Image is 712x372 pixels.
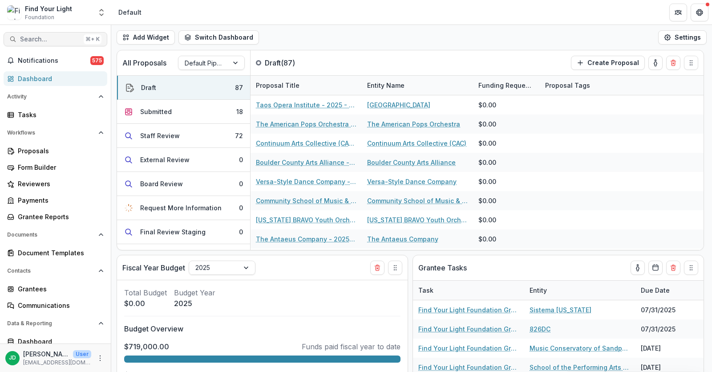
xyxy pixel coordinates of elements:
[256,158,356,167] a: Boulder County Arts Alliance - 2025 - FYL General Grant Application
[367,119,460,129] a: The American Pops Orchestra
[691,4,708,21] button: Get Help
[524,281,635,300] div: Entity
[7,320,95,327] span: Data & Reporting
[140,155,190,164] div: External Review
[4,264,107,278] button: Open Contacts
[117,30,175,45] button: Add Widget
[256,215,356,225] a: [US_STATE] BRAVO Youth Orchestra - 2025 - FYL General Grant Application
[635,339,702,358] div: [DATE]
[256,139,356,148] a: Continuum Arts Collective (CAC) - 2025 - FYL General Grant Application
[367,100,430,110] a: [GEOGRAPHIC_DATA]
[524,286,552,295] div: Entity
[4,193,107,208] a: Payments
[418,262,467,273] p: Grantee Tasks
[367,196,468,205] a: Community School of Music & Arts
[73,350,91,358] p: User
[478,139,496,148] div: $0.00
[122,262,185,273] p: Fiscal Year Budget
[18,146,100,155] div: Proposals
[124,323,400,334] p: Budget Overview
[635,281,702,300] div: Due Date
[18,74,100,83] div: Dashboard
[684,261,698,275] button: Drag
[540,81,595,90] div: Proposal Tags
[4,209,107,224] a: Grantee Reports
[117,220,250,244] button: Final Review Staging0
[265,57,332,68] p: Draft ( 87 )
[367,234,438,244] a: The Antaeus Company
[418,324,519,334] a: Find Your Light Foundation Grant Report
[18,110,100,119] div: Tasks
[540,76,651,95] div: Proposal Tags
[95,353,105,364] button: More
[4,126,107,140] button: Open Workflows
[18,248,100,258] div: Document Templates
[418,343,519,353] a: Find Your Light Foundation Grant Report
[4,245,107,260] a: Document Templates
[571,56,645,70] button: Create Proposal
[7,94,95,100] span: Activity
[648,261,663,275] button: Calendar
[370,261,384,275] button: Delete card
[666,56,680,70] button: Delete card
[4,176,107,191] a: Reviewers
[124,287,167,298] p: Total Budget
[7,232,95,238] span: Documents
[478,215,496,225] div: $0.00
[117,172,250,196] button: Board Review0
[7,5,21,20] img: Find Your Light
[174,298,215,309] p: 2025
[118,8,142,17] div: Default
[18,57,90,65] span: Notifications
[473,81,540,90] div: Funding Requested
[18,212,100,221] div: Grantee Reports
[635,286,675,295] div: Due Date
[178,30,259,45] button: Switch Dashboard
[4,160,107,175] a: Form Builder
[124,341,169,352] p: $719,000.00
[4,107,107,122] a: Tasks
[239,155,243,164] div: 0
[23,359,91,367] p: [EMAIL_ADDRESS][DOMAIN_NAME]
[4,71,107,86] a: Dashboard
[18,301,100,310] div: Communications
[473,76,540,95] div: Funding Requested
[413,281,524,300] div: Task
[20,36,80,43] span: Search...
[90,56,104,65] span: 575
[666,261,680,275] button: Delete card
[4,32,107,46] button: Search...
[7,268,95,274] span: Contacts
[367,139,466,148] a: Continuum Arts Collective (CAC)
[669,4,687,21] button: Partners
[367,177,457,186] a: Versa-Style Dance Company
[251,76,362,95] div: Proposal Title
[18,337,100,346] div: Dashboard
[256,119,356,129] a: The American Pops Orchestra - 2025 - FYL General Grant Application
[18,196,100,205] div: Payments
[140,179,183,188] div: Board Review
[122,57,166,68] p: All Proposals
[251,81,305,90] div: Proposal Title
[117,196,250,220] button: Request More Information0
[239,227,243,237] div: 0
[478,100,496,110] div: $0.00
[530,343,630,353] a: Music Conservatory of Sandpoint, Inc
[418,305,519,315] a: Find Your Light Foundation Grant Report
[84,34,101,44] div: ⌘ + K
[256,177,356,186] a: Versa-Style Dance Company - 2025 - FYL General Grant Application
[362,76,473,95] div: Entity Name
[658,30,707,45] button: Settings
[367,215,468,225] a: [US_STATE] BRAVO Youth Orchestra
[478,177,496,186] div: $0.00
[684,56,698,70] button: Drag
[117,76,250,100] button: Draft87
[235,131,243,140] div: 72
[635,300,702,319] div: 07/31/2025
[418,363,519,372] a: Find Your Light Foundation Grant Report
[4,143,107,158] a: Proposals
